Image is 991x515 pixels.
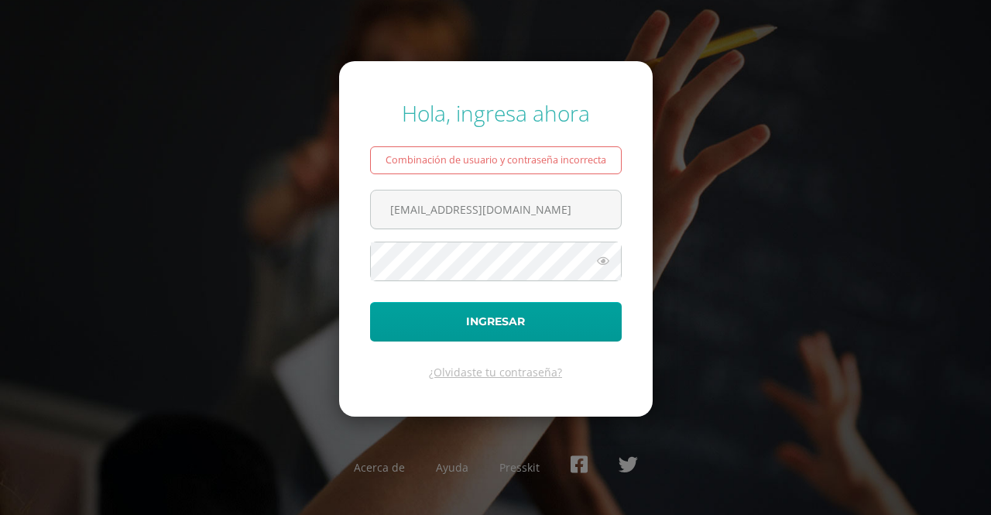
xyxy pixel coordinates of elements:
div: Combinación de usuario y contraseña incorrecta [370,146,622,174]
a: Acerca de [354,460,405,475]
div: Hola, ingresa ahora [370,98,622,128]
a: Ayuda [436,460,468,475]
a: Presskit [499,460,540,475]
a: ¿Olvidaste tu contraseña? [429,365,562,379]
button: Ingresar [370,302,622,342]
input: Correo electrónico o usuario [371,191,621,228]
